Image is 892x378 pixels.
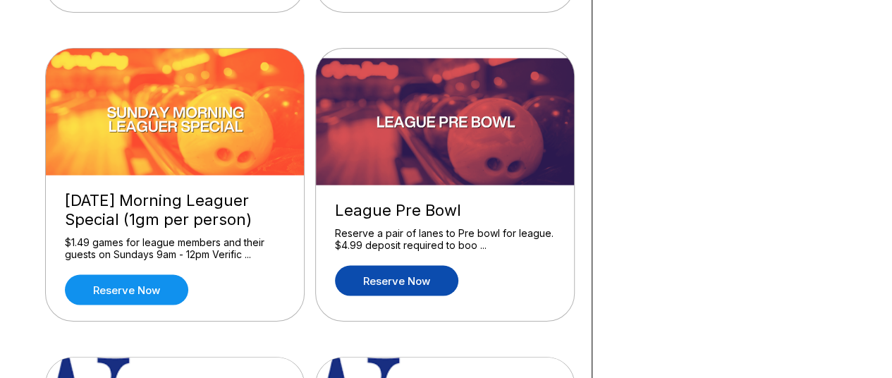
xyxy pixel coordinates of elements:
[65,236,285,261] div: $1.49 games for league members and their guests on Sundays 9am - 12pm Verific ...
[335,201,555,220] div: League Pre Bowl
[65,191,285,229] div: [DATE] Morning Leaguer Special (1gm per person)
[316,59,575,185] img: League Pre Bowl
[335,266,458,296] a: Reserve now
[65,275,188,305] a: Reserve now
[335,227,555,252] div: Reserve a pair of lanes to Pre bowl for league. $4.99 deposit required to boo ...
[46,49,305,176] img: Sunday Morning Leaguer Special (1gm per person)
